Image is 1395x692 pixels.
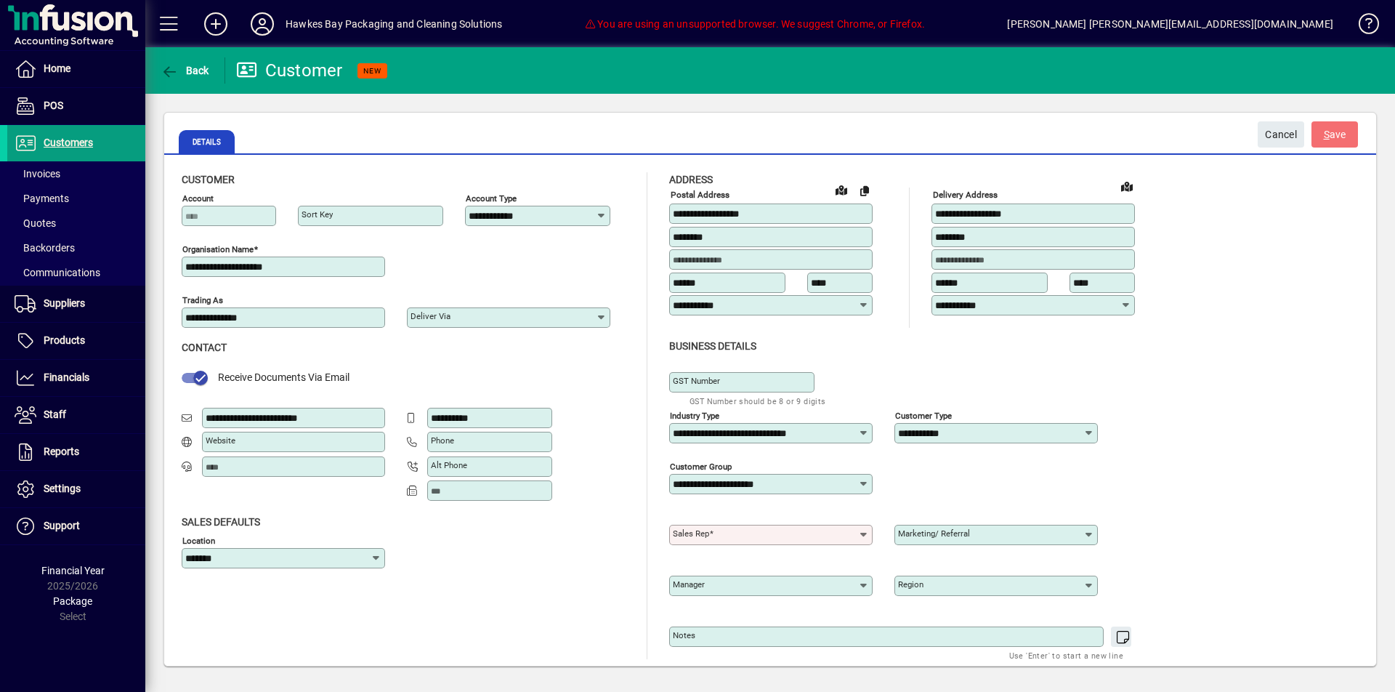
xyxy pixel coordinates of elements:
span: Financial Year [41,565,105,576]
span: Payments [15,193,69,204]
span: Home [44,63,70,74]
a: View on map [1115,174,1139,198]
mat-hint: GST Number should be 8 or 9 digits [690,393,826,409]
span: Sales defaults [182,516,260,528]
a: Payments [7,186,145,211]
span: ave [1324,123,1346,147]
span: S [1324,129,1330,140]
div: Hawkes Bay Packaging and Cleaning Solutions [286,12,503,36]
span: Back [161,65,209,76]
span: Settings [44,483,81,494]
button: Back [157,57,213,84]
mat-label: Sales rep [673,528,709,539]
mat-label: Notes [673,630,695,640]
mat-label: Manager [673,579,705,590]
span: NEW [363,66,381,76]
a: Invoices [7,161,145,186]
span: Cancel [1265,123,1297,147]
span: Quotes [15,217,56,229]
span: You are using an unsupported browser. We suggest Chrome, or Firefox. [585,18,925,30]
span: Communications [15,267,100,278]
div: [PERSON_NAME] [PERSON_NAME][EMAIL_ADDRESS][DOMAIN_NAME] [1007,12,1333,36]
mat-label: Sort key [302,209,333,220]
span: Details [179,130,235,153]
mat-label: GST Number [673,376,720,386]
span: Receive Documents Via Email [218,371,349,383]
a: POS [7,88,145,124]
span: Products [44,334,85,346]
a: Products [7,323,145,359]
mat-label: Organisation name [182,244,254,254]
span: Customer [182,174,235,185]
span: Staff [44,409,66,420]
mat-label: Region [898,579,923,590]
span: Package [53,595,92,607]
mat-label: Alt Phone [431,460,467,470]
a: Backorders [7,236,145,260]
span: Financials [44,371,89,383]
button: Copy to Delivery address [853,179,876,202]
div: Customer [236,59,343,82]
button: Profile [239,11,286,37]
a: Staff [7,397,145,433]
span: Customers [44,137,93,148]
a: Suppliers [7,286,145,322]
button: Add [193,11,239,37]
span: Business details [669,340,756,352]
a: Home [7,51,145,87]
a: View on map [830,178,853,201]
mat-label: Phone [431,435,454,446]
span: POS [44,100,63,111]
mat-label: Customer group [670,461,732,471]
mat-hint: Use 'Enter' to start a new line [1009,647,1123,664]
mat-label: Account [182,193,214,204]
a: Financials [7,360,145,396]
a: Settings [7,471,145,507]
mat-label: Location [182,535,215,545]
mat-label: Account Type [466,193,517,204]
a: Knowledge Base [1348,3,1377,50]
span: Invoices [15,168,60,180]
a: Communications [7,260,145,285]
a: Quotes [7,211,145,236]
span: Support [44,520,80,531]
span: Contact [182,342,227,353]
mat-label: Website [206,435,235,446]
button: Save [1311,121,1358,148]
a: Support [7,508,145,544]
mat-label: Deliver via [411,311,450,321]
span: Address [669,174,713,185]
app-page-header-button: Back [145,57,225,84]
span: Suppliers [44,297,85,309]
mat-label: Trading as [182,295,223,305]
mat-label: Customer type [895,410,952,420]
button: Cancel [1258,121,1304,148]
mat-label: Marketing/ Referral [898,528,970,539]
span: Backorders [15,242,75,254]
mat-label: Industry type [670,410,719,420]
span: Reports [44,446,79,457]
a: Reports [7,434,145,470]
